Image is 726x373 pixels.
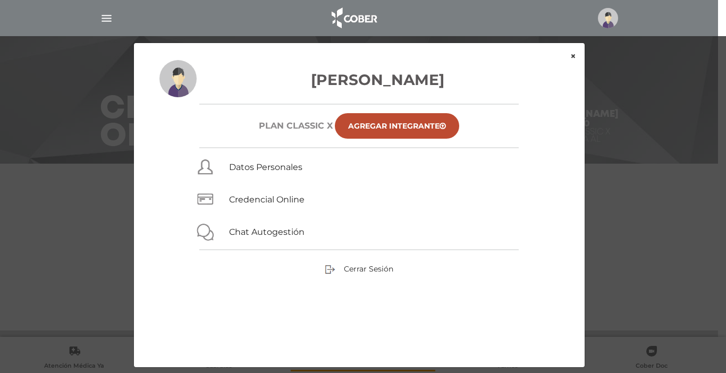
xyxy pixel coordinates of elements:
[100,12,113,25] img: Cober_menu-lines-white.svg
[259,121,333,131] h6: Plan CLASSIC X
[344,264,393,274] span: Cerrar Sesión
[229,162,302,172] a: Datos Personales
[159,69,559,91] h3: [PERSON_NAME]
[159,60,197,97] img: profile-placeholder.svg
[325,264,393,273] a: Cerrar Sesión
[326,5,382,31] img: logo_cober_home-white.png
[325,264,335,275] img: sign-out.png
[229,227,305,237] a: Chat Autogestión
[562,43,585,70] button: ×
[335,113,459,139] a: Agregar Integrante
[598,8,618,28] img: profile-placeholder.svg
[229,194,305,205] a: Credencial Online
